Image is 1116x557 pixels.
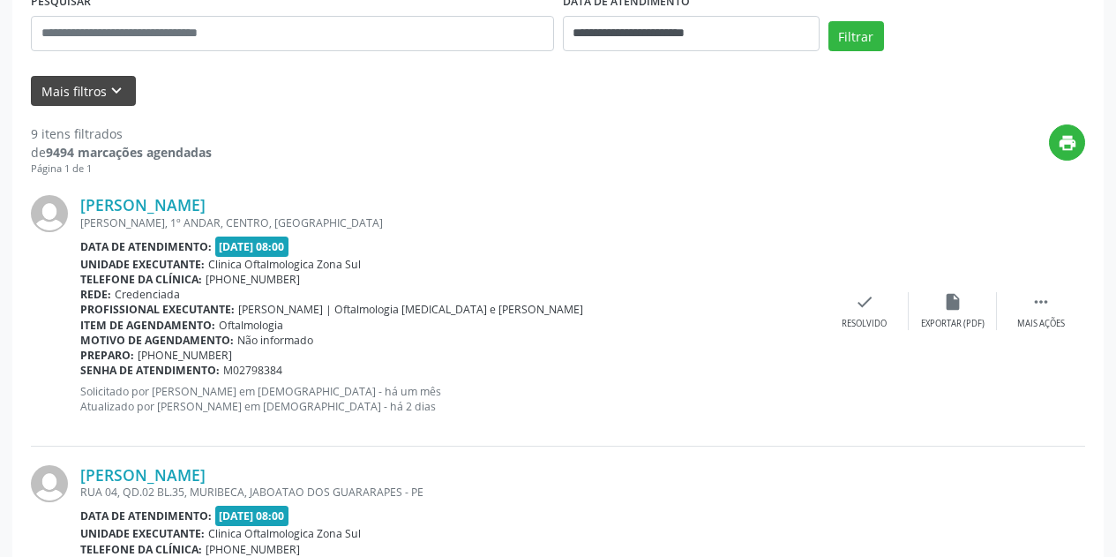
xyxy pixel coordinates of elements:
a: [PERSON_NAME] [80,465,206,485]
i:  [1031,292,1051,312]
span: [PHONE_NUMBER] [206,542,300,557]
div: Mais ações [1017,318,1065,330]
img: img [31,195,68,232]
span: Clinica Oftalmologica Zona Sul [208,257,361,272]
span: Não informado [237,333,313,348]
b: Data de atendimento: [80,508,212,523]
b: Item de agendamento: [80,318,215,333]
button: print [1049,124,1085,161]
b: Profissional executante: [80,302,235,317]
span: [DATE] 08:00 [215,237,289,257]
img: img [31,465,68,502]
b: Unidade executante: [80,526,205,541]
i: insert_drive_file [943,292,962,312]
b: Rede: [80,287,111,302]
b: Motivo de agendamento: [80,333,234,348]
b: Unidade executante: [80,257,205,272]
p: Solicitado por [PERSON_NAME] em [DEMOGRAPHIC_DATA] - há um mês Atualizado por [PERSON_NAME] em [D... [80,384,820,414]
i: keyboard_arrow_down [107,81,126,101]
div: 9 itens filtrados [31,124,212,143]
div: RUA 04, QD.02 BL.35, MURIBECA, JABOATAO DOS GUARARAPES - PE [80,485,820,500]
span: [PHONE_NUMBER] [138,348,232,363]
i: check [855,292,874,312]
a: [PERSON_NAME] [80,195,206,215]
b: Preparo: [80,348,134,363]
span: [DATE] 08:00 [215,506,289,526]
button: Filtrar [828,21,884,51]
span: Credenciada [115,287,180,302]
span: M02798384 [223,363,282,378]
b: Senha de atendimento: [80,363,220,378]
span: [PERSON_NAME] | Oftalmologia [MEDICAL_DATA] e [PERSON_NAME] [238,302,583,317]
div: [PERSON_NAME], 1º ANDAR, CENTRO, [GEOGRAPHIC_DATA] [80,215,820,230]
i: print [1058,133,1077,153]
div: Página 1 de 1 [31,162,212,177]
span: Oftalmologia [219,318,283,333]
span: [PHONE_NUMBER] [206,272,300,287]
strong: 9494 marcações agendadas [46,144,212,161]
div: de [31,143,212,162]
button: Mais filtroskeyboard_arrow_down [31,76,136,107]
div: Exportar (PDF) [921,318,985,330]
span: Clinica Oftalmologica Zona Sul [208,526,361,541]
b: Telefone da clínica: [80,542,202,557]
b: Data de atendimento: [80,239,212,254]
b: Telefone da clínica: [80,272,202,287]
div: Resolvido [842,318,887,330]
